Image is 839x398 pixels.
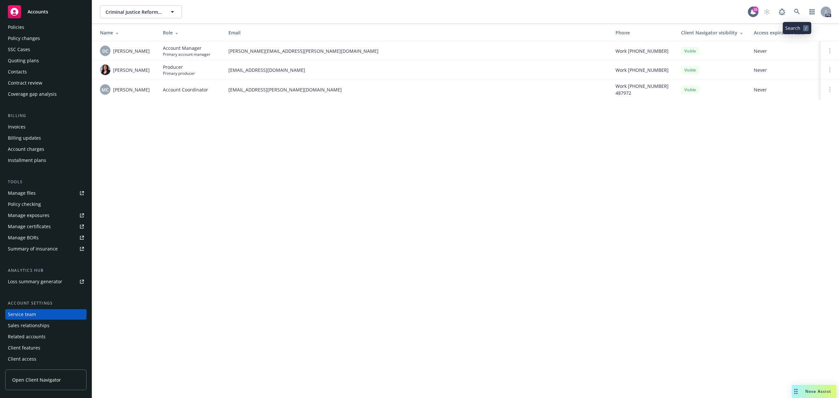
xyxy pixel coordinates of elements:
div: Contract review [8,78,42,88]
a: Related accounts [5,331,87,342]
div: Manage files [8,188,36,198]
div: Visible [681,66,699,74]
div: Phone [615,29,671,36]
div: Manage exposures [8,210,49,221]
a: Manage BORs [5,232,87,243]
div: Coverage gap analysis [8,89,57,99]
a: Manage files [5,188,87,198]
a: Policy checking [5,199,87,209]
a: Contract review [5,78,87,88]
a: Loss summary generator [5,276,87,287]
div: Billing updates [8,133,41,143]
span: DC [102,48,108,54]
a: Policies [5,22,87,32]
div: Account charges [8,144,44,154]
span: [PERSON_NAME][EMAIL_ADDRESS][PERSON_NAME][DOMAIN_NAME] [228,48,605,54]
div: Analytics hub [5,267,87,274]
span: Criminal Justice Reform Foundation [106,9,162,15]
span: Work [PHONE_NUMBER] [615,67,669,73]
div: Visible [681,47,699,55]
div: Drag to move [792,385,800,398]
span: Never [754,67,815,73]
div: Manage certificates [8,221,51,232]
div: Client access [8,354,36,364]
a: SSC Cases [5,44,87,55]
span: Open Client Navigator [12,376,61,383]
div: Client Navigator visibility [681,29,743,36]
span: [PERSON_NAME] [113,67,150,73]
a: Report a Bug [775,5,789,18]
div: Summary of insurance [8,244,58,254]
div: Role [163,29,218,36]
span: Primary account manager [163,51,210,57]
span: Work [PHONE_NUMBER] [615,48,669,54]
a: Service team [5,309,87,320]
a: Policy changes [5,33,87,44]
div: Sales relationships [8,320,49,331]
div: Visible [681,86,699,94]
div: Loss summary generator [8,276,62,287]
span: Accounts [28,9,48,14]
div: Name [100,29,152,36]
a: Switch app [806,5,819,18]
div: Manage BORs [8,232,39,243]
a: Manage exposures [5,210,87,221]
span: Primary producer [163,70,195,76]
a: Billing updates [5,133,87,143]
a: Account charges [5,144,87,154]
div: Service team [8,309,36,320]
span: [EMAIL_ADDRESS][DOMAIN_NAME] [228,67,605,73]
div: Contacts [8,67,27,77]
span: Account Manager [163,45,210,51]
a: Search [790,5,804,18]
div: Email [228,29,605,36]
a: Client access [5,354,87,364]
div: Installment plans [8,155,46,166]
div: Tools [5,179,87,185]
a: Installment plans [5,155,87,166]
div: Policy changes [8,33,40,44]
a: Accounts [5,3,87,21]
span: MC [102,86,109,93]
a: Sales relationships [5,320,87,331]
div: Invoices [8,122,26,132]
span: [EMAIL_ADDRESS][PERSON_NAME][DOMAIN_NAME] [228,86,605,93]
img: photo [100,65,110,75]
div: 28 [752,7,758,12]
span: [PERSON_NAME] [113,86,150,93]
span: Never [754,86,815,93]
span: Account Coordinator [163,86,208,93]
button: Nova Assist [792,385,836,398]
div: Access expiration date [754,29,815,36]
div: Client features [8,343,40,353]
a: Quoting plans [5,55,87,66]
div: Billing [5,112,87,119]
div: Related accounts [8,331,46,342]
div: Quoting plans [8,55,39,66]
a: Contacts [5,67,87,77]
button: Criminal Justice Reform Foundation [100,5,182,18]
div: Policy checking [8,199,41,209]
span: Work [PHONE_NUMBER] 487972 [615,83,671,96]
span: Nova Assist [805,388,831,394]
div: Policies [8,22,24,32]
div: Account settings [5,300,87,307]
a: Start snowing [760,5,773,18]
span: Never [754,48,815,54]
a: Summary of insurance [5,244,87,254]
a: Manage certificates [5,221,87,232]
span: [PERSON_NAME] [113,48,150,54]
a: Invoices [5,122,87,132]
a: Client features [5,343,87,353]
span: Producer [163,64,195,70]
a: Coverage gap analysis [5,89,87,99]
div: SSC Cases [8,44,30,55]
